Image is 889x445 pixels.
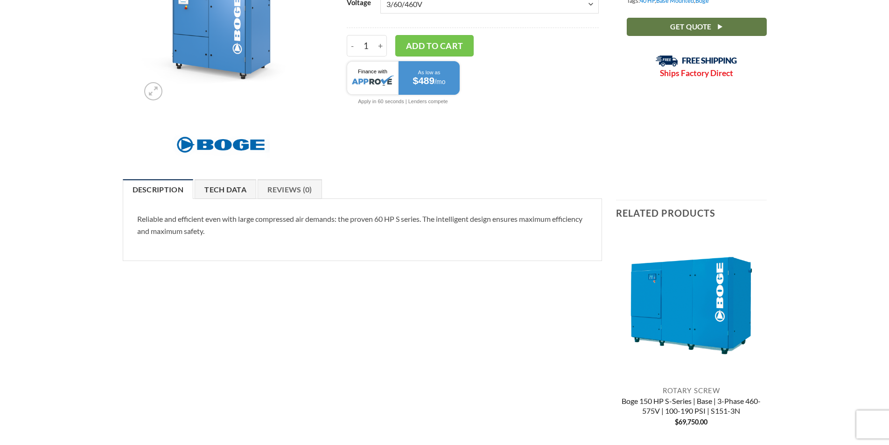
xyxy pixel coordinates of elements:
[660,68,733,78] strong: Ships Factory Direct
[616,396,767,417] a: Boge 150 HP S-Series | Base | 3-Phase 460-575V | 100-190 PSI | S151-3N
[375,35,387,57] input: Increase quantity of Boge 40 HP S-Series | Base | 3-Phase 230-575V | 100-190 PSI | S40-3N
[616,200,767,226] h3: Related products
[616,230,767,381] img: Boge 150 HP S-Series | Base | 3-Phase 460-575V | 100-190 PSI | S151-3N
[656,55,737,67] img: Free Shipping
[627,18,767,36] a: Get Quote
[675,418,707,426] bdi: 69,750.00
[195,179,256,199] a: Tech Data
[172,131,270,158] img: Boge
[123,179,194,199] a: Description
[675,418,679,426] span: $
[616,386,767,395] p: Rotary Screw
[670,21,711,33] span: Get Quote
[395,35,474,57] button: Add to cart
[258,179,322,199] a: Reviews (0)
[358,35,375,57] input: Product quantity
[137,213,588,237] p: Reliable and efficient even with large compressed air demands: the proven 60 HP S series. The int...
[347,35,358,57] input: Reduce quantity of Boge 40 HP S-Series | Base | 3-Phase 230-575V | 100-190 PSI | S40-3N
[144,82,162,100] a: Zoom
